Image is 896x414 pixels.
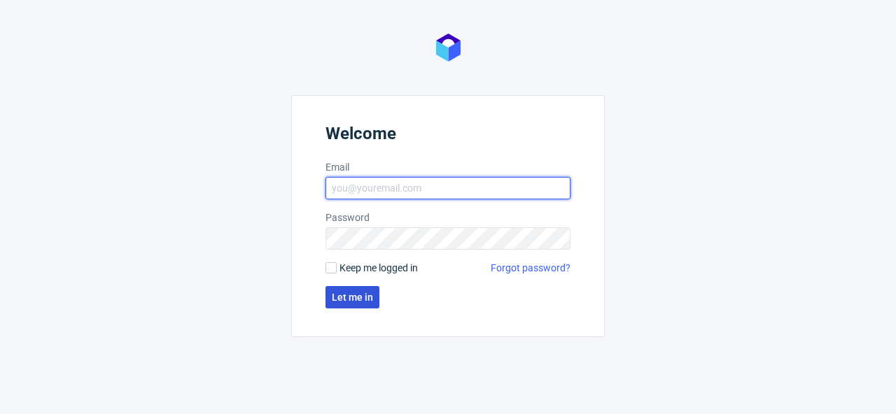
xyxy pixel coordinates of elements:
input: you@youremail.com [325,177,570,199]
span: Keep me logged in [339,261,418,275]
header: Welcome [325,124,570,149]
a: Forgot password? [491,261,570,275]
label: Email [325,160,570,174]
label: Password [325,210,570,224]
button: Let me in [325,286,379,308]
span: Let me in [332,292,373,302]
